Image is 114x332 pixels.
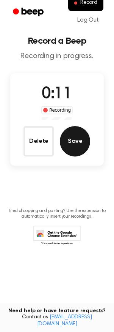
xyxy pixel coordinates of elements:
[5,314,109,327] span: Contact us
[6,36,108,46] h1: Record a Beep
[70,11,106,29] a: Log Out
[60,126,90,157] button: Save Audio Record
[41,106,73,114] div: Recording
[37,315,92,327] a: [EMAIL_ADDRESS][DOMAIN_NAME]
[8,5,50,20] a: Beep
[6,208,108,220] p: Tired of copying and pasting? Use the extension to automatically insert your recordings.
[42,86,72,102] span: 0:11
[6,52,108,61] p: Recording in progress.
[23,126,54,157] button: Delete Audio Record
